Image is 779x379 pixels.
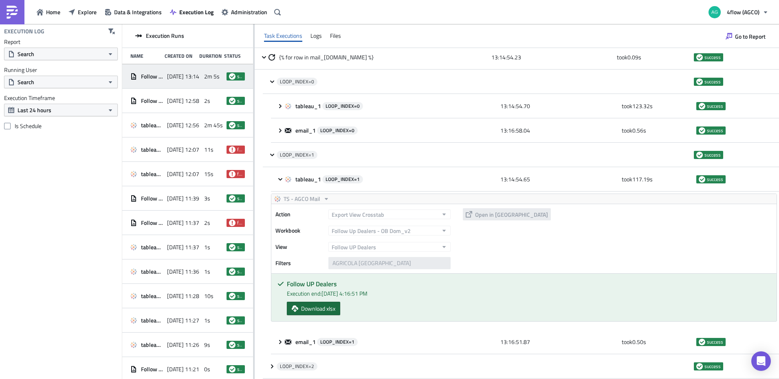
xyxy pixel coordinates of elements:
span: [DATE] 11:36 [167,268,199,275]
span: success [229,317,235,324]
span: tableau_1 [141,146,163,153]
span: 4flow (AGCO) [727,8,759,16]
label: Workbook [275,224,324,237]
span: success [699,103,705,109]
span: Follow up Dealers_test [141,219,163,227]
span: tableau_1 [141,170,163,178]
span: [DATE] 11:26 [167,341,199,349]
span: success [707,127,723,134]
a: Administration [218,6,271,18]
span: success [237,244,242,250]
img: Avatar [708,5,722,19]
span: LOOP_INDEX= 0 [280,78,314,85]
span: Search [18,78,34,86]
label: View [275,241,324,253]
span: success [229,73,235,80]
span: LOOP_INDEX= 0 [320,127,354,134]
span: email_1 [295,127,317,134]
div: Duration [199,53,220,59]
div: took 0.50 s [622,335,692,349]
button: Search [4,48,118,60]
span: [DATE] 11:27 [167,317,199,324]
span: success [229,342,235,348]
div: 13:16:51.87 [500,335,618,349]
span: [DATE] 12:07 [167,170,199,178]
div: Open Intercom Messenger [751,351,771,371]
label: Filters [275,257,324,269]
span: tableau_1 [141,122,163,129]
span: Follow Up Dealers - OB Dom_v2 [332,227,411,235]
span: Follow up Dealers_test [141,73,163,80]
button: Follow UP Dealers [328,242,451,252]
a: Explore [64,6,101,18]
span: Follow up Dealers_test [141,366,163,373]
span: Follow up Dealers_test [141,195,163,202]
span: Open in [GEOGRAPHIC_DATA] [475,210,548,219]
span: 3s [204,195,210,202]
span: tableau_1 [141,341,163,349]
button: TS - AGCO Mail [271,194,332,204]
span: failed [237,220,242,226]
span: success [707,103,723,109]
button: Search [4,76,118,88]
span: success [229,195,235,202]
span: LOOP_INDEX= 1 [320,339,354,345]
span: [DATE] 12:58 [167,97,199,105]
span: Go to Report [735,32,766,41]
span: success [237,342,242,348]
div: took 123.32 s [622,99,692,113]
span: Execution Runs [146,32,184,39]
span: LOOP_INDEX= 0 [326,103,360,109]
span: 1s [204,268,210,275]
span: success [704,152,721,158]
span: LOOP_INDEX= 1 [326,176,360,183]
span: success [696,78,703,85]
input: Filter1=Value1&... [328,257,451,269]
span: success [229,366,235,372]
span: LOOP_INDEX= 2 [280,363,314,370]
span: success [229,268,235,275]
span: success [699,176,705,183]
span: tableau_1 [141,244,163,251]
span: failed [229,171,235,177]
span: failed [237,146,242,153]
button: 4flow (AGCO) [704,3,773,21]
span: tableau_1 [295,102,322,110]
span: Follow UP Dealers [332,243,376,251]
div: 13:14:54.70 [500,99,618,113]
button: Follow Up Dealers - OB Dom_v2 [328,226,451,235]
span: [DATE] 11:39 [167,195,199,202]
label: Report [4,38,118,46]
div: Status [224,53,241,59]
span: success [229,293,235,299]
span: Follow up Dealers_test [141,97,163,105]
span: success [704,54,721,61]
span: success [237,366,242,372]
label: Running User [4,66,118,74]
span: failed [229,220,235,226]
h4: Execution Log [4,28,44,35]
div: Execution end: [DATE] 4:16:51 PM [287,289,770,298]
button: Execution Log [166,6,218,18]
div: Logs [310,30,322,42]
span: success [229,122,235,129]
span: success [707,339,723,345]
span: success [229,98,235,104]
div: took 0.56 s [622,123,692,138]
button: Open in [GEOGRAPHIC_DATA] [463,208,551,220]
span: Last 24 hours [18,106,51,114]
span: success [696,54,703,61]
span: success [237,293,242,299]
span: 2m 5s [204,73,220,80]
span: success [704,78,721,85]
button: Home [33,6,64,18]
button: Last 24 hours [4,104,118,116]
span: 2s [204,219,210,227]
span: Execution Log [179,8,213,16]
div: Task Executions [264,30,302,42]
span: Export View Crosstab [332,210,384,219]
span: 15s [204,170,213,178]
span: [DATE] 11:21 [167,366,199,373]
span: Search [18,50,34,58]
